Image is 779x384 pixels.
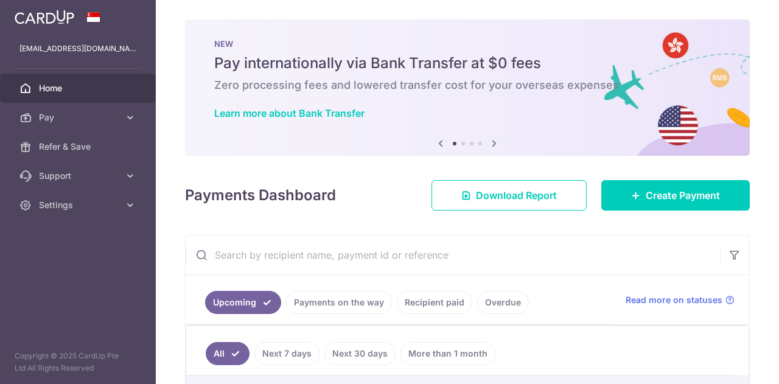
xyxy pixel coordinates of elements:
[626,294,722,306] span: Read more on statuses
[214,54,721,73] h5: Pay internationally via Bank Transfer at $0 fees
[39,170,119,182] span: Support
[476,188,557,203] span: Download Report
[214,107,365,119] a: Learn more about Bank Transfer
[397,291,472,314] a: Recipient paid
[185,184,336,206] h4: Payments Dashboard
[39,199,119,211] span: Settings
[15,10,74,24] img: CardUp
[214,78,721,93] h6: Zero processing fees and lowered transfer cost for your overseas expenses
[186,236,720,274] input: Search by recipient name, payment id or reference
[601,180,750,211] a: Create Payment
[400,342,495,365] a: More than 1 month
[39,111,119,124] span: Pay
[431,180,587,211] a: Download Report
[646,188,720,203] span: Create Payment
[19,43,136,55] p: [EMAIL_ADDRESS][DOMAIN_NAME]
[205,291,281,314] a: Upcoming
[214,39,721,49] p: NEW
[626,294,735,306] a: Read more on statuses
[286,291,392,314] a: Payments on the way
[39,141,119,153] span: Refer & Save
[254,342,320,365] a: Next 7 days
[206,342,250,365] a: All
[324,342,396,365] a: Next 30 days
[39,82,119,94] span: Home
[477,291,529,314] a: Overdue
[185,19,750,156] img: Bank transfer banner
